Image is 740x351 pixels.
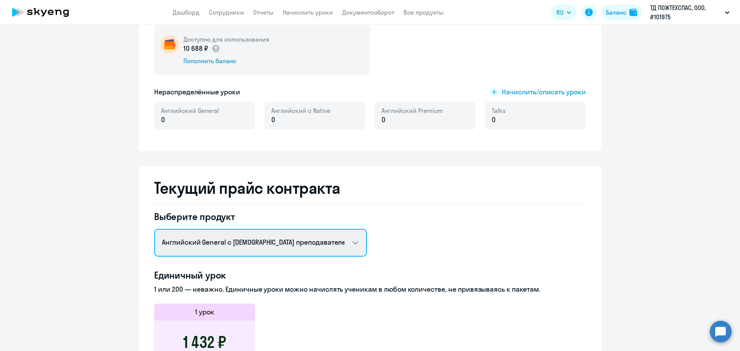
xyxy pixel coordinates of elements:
[283,8,333,16] a: Начислить уроки
[646,3,733,22] button: ТД ПОЖТЕХСПАС, ООО, #101975
[195,307,214,317] h5: 1 урок
[492,115,496,125] span: 0
[502,87,586,97] span: Начислить/списать уроки
[382,115,385,125] span: 0
[342,8,394,16] a: Документооборот
[650,3,722,22] p: ТД ПОЖТЕХСПАС, ООО, #101975
[154,179,586,197] h2: Текущий прайс контракта
[154,269,586,281] h4: Единичный урок
[271,106,330,115] span: Английский с Native
[271,115,275,125] span: 0
[154,284,586,294] p: 1 или 200 — неважно. Единичные уроки можно начислять ученикам в любом количестве, не привязываясь...
[160,35,179,54] img: wallet-circle.png
[209,8,244,16] a: Сотрудники
[161,106,219,115] span: Английский General
[557,8,563,17] span: RU
[161,115,165,125] span: 0
[154,87,240,97] h5: Нераспределённые уроки
[629,8,637,16] img: balance
[551,5,577,20] button: RU
[183,35,269,44] h5: Доступно для использования
[183,44,220,54] p: 10 688 ₽
[253,8,274,16] a: Отчеты
[606,8,626,17] div: Баланс
[183,57,269,65] div: Пополнить баланс
[173,8,200,16] a: Дашборд
[154,210,367,223] h4: Выберите продукт
[492,106,506,115] span: Talks
[404,8,444,16] a: Все продукты
[601,5,642,20] button: Балансbalance
[382,106,443,115] span: Английский Premium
